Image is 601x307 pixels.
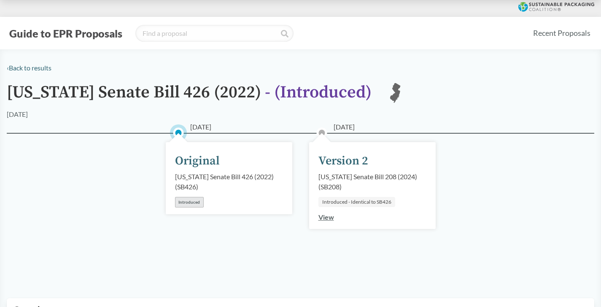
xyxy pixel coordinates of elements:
[190,122,211,132] span: [DATE]
[7,83,372,109] h1: [US_STATE] Senate Bill 426 (2022)
[7,27,125,40] button: Guide to EPR Proposals
[175,172,283,192] div: [US_STATE] Senate Bill 426 (2022) ( SB426 )
[265,82,372,103] span: - ( Introduced )
[135,25,294,42] input: Find a proposal
[175,152,220,170] div: Original
[334,122,355,132] span: [DATE]
[529,24,594,43] a: Recent Proposals
[318,152,368,170] div: Version 2
[7,64,51,72] a: ‹Back to results
[175,197,204,207] div: Introduced
[318,172,426,192] div: [US_STATE] Senate Bill 208 (2024) ( SB208 )
[318,213,334,221] a: View
[318,197,395,207] div: Introduced - Identical to SB426
[7,109,28,119] div: [DATE]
